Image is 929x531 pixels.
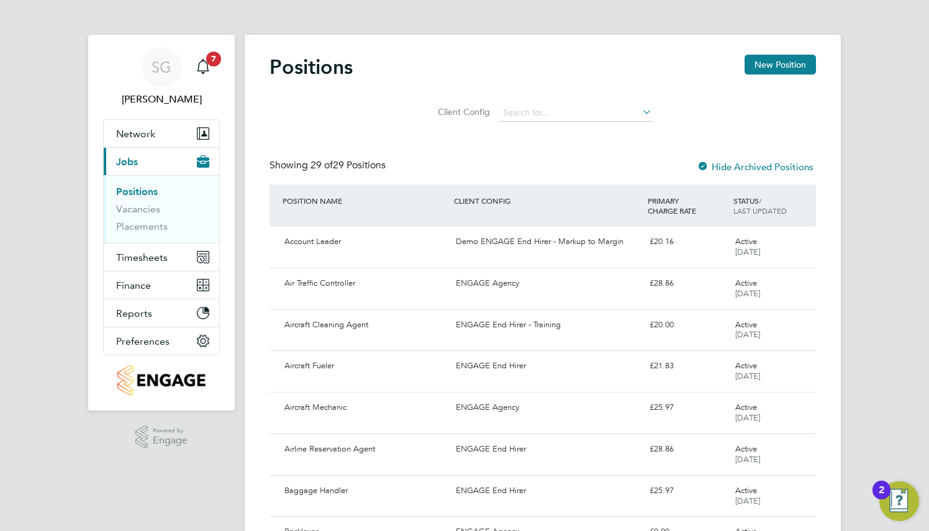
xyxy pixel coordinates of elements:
[135,425,188,449] a: Powered byEngage
[279,315,451,335] div: Aircraft Cleaning Agent
[759,196,761,206] span: /
[116,128,155,140] span: Network
[103,365,220,396] a: Go to home page
[499,104,652,122] input: Search for...
[153,425,188,436] span: Powered by
[735,443,757,454] span: Active
[279,232,451,252] div: Account Leader
[735,360,757,371] span: Active
[645,189,730,222] div: PRIMARY CHARGE RATE
[104,120,219,147] button: Network
[116,220,168,232] a: Placements
[279,481,451,501] div: Baggage Handler
[104,299,219,327] button: Reports
[104,243,219,271] button: Timesheets
[104,271,219,299] button: Finance
[279,273,451,294] div: Air Traffic Controller
[116,203,160,215] a: Vacancies
[645,315,730,335] div: £20.00
[116,307,152,319] span: Reports
[117,365,206,396] img: engagetech2-logo-retina.png
[735,412,760,423] span: [DATE]
[104,148,219,175] button: Jobs
[88,35,235,411] nav: Main navigation
[270,159,388,172] div: Showing
[697,161,813,173] label: Hide Archived Positions
[451,356,644,376] div: ENGAGE End Hirer
[735,247,760,257] span: [DATE]
[451,397,644,418] div: ENGAGE Agency
[270,55,353,79] h2: Positions
[206,52,221,66] span: 7
[191,47,215,87] a: 7
[730,189,816,222] div: STATUS
[645,439,730,460] div: £28.86
[451,315,644,335] div: ENGAGE End Hirer - Training
[451,439,644,460] div: ENGAGE End Hirer
[310,159,333,171] span: 29 of
[104,327,219,355] button: Preferences
[451,189,644,212] div: CLIENT CONFIG
[116,335,170,347] span: Preferences
[451,481,644,501] div: ENGAGE End Hirer
[279,439,451,460] div: Airline Reservation Agent
[645,481,730,501] div: £25.97
[116,279,151,291] span: Finance
[116,156,138,168] span: Jobs
[279,356,451,376] div: Aircraft Fueler
[434,106,490,117] label: Client Config
[879,481,919,521] button: Open Resource Center, 2 new notifications
[735,402,757,412] span: Active
[103,92,220,107] span: Sophia Goodwin
[103,47,220,107] a: SG[PERSON_NAME]
[116,252,168,263] span: Timesheets
[735,288,760,299] span: [DATE]
[735,319,757,330] span: Active
[279,397,451,418] div: Aircraft Mechanic
[310,159,386,171] span: 29 Positions
[735,454,760,465] span: [DATE]
[451,273,644,294] div: ENGAGE Agency
[153,435,188,446] span: Engage
[745,55,816,75] button: New Position
[735,485,757,496] span: Active
[735,371,760,381] span: [DATE]
[152,59,171,75] span: SG
[645,273,730,294] div: £28.86
[733,206,787,216] span: LAST UPDATED
[279,189,451,212] div: POSITION NAME
[735,278,757,288] span: Active
[879,490,884,506] div: 2
[116,186,158,197] a: Positions
[735,329,760,340] span: [DATE]
[735,496,760,506] span: [DATE]
[451,232,644,252] div: Demo ENGAGE End Hirer - Markup to Margin
[104,175,219,243] div: Jobs
[645,397,730,418] div: £25.97
[645,356,730,376] div: £21.83
[735,236,757,247] span: Active
[645,232,730,252] div: £20.16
